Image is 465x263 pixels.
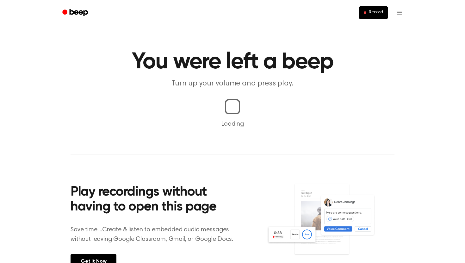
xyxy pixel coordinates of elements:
h2: Play recordings without having to open this page [71,185,241,215]
a: Beep [58,7,94,19]
button: Record [359,6,388,19]
p: Turn up your volume and press play. [111,78,354,89]
p: Loading [8,119,457,129]
h1: You were left a beep [71,51,394,73]
span: Record [369,10,383,16]
p: Save time....Create & listen to embedded audio messages without leaving Google Classroom, Gmail, ... [71,225,241,244]
button: Open menu [392,5,407,20]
